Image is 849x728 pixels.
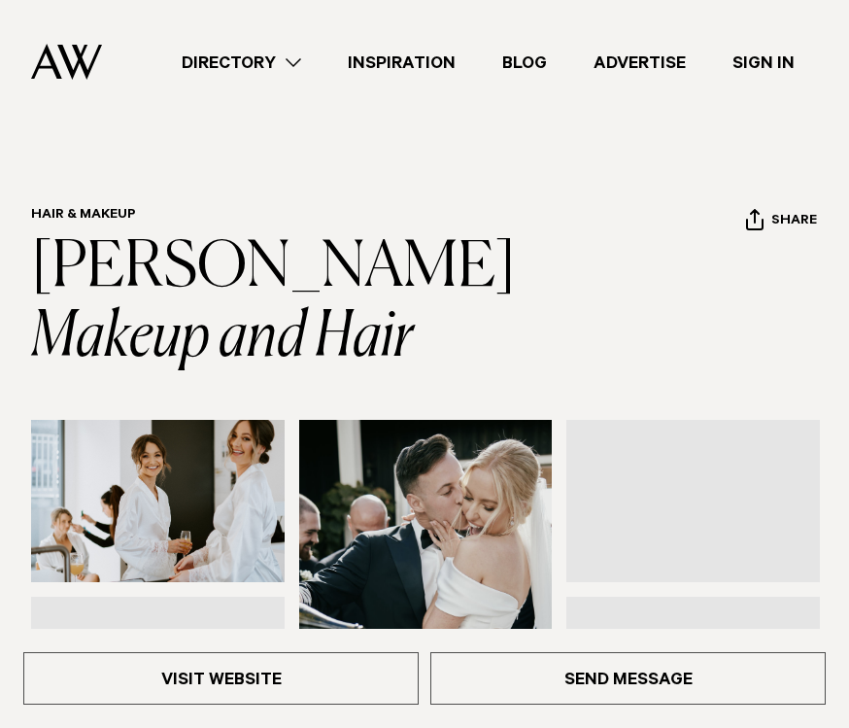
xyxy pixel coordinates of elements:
[479,50,570,76] a: Blog
[771,213,817,231] span: Share
[324,50,479,76] a: Inspiration
[570,50,709,76] a: Advertise
[745,208,818,237] button: Share
[23,652,419,705] a: Visit Website
[709,50,818,76] a: Sign In
[31,44,102,80] img: Auckland Weddings Logo
[158,50,324,76] a: Directory
[430,652,826,705] a: Send Message
[31,208,136,224] a: Hair & Makeup
[31,237,526,369] a: [PERSON_NAME] Makeup and Hair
